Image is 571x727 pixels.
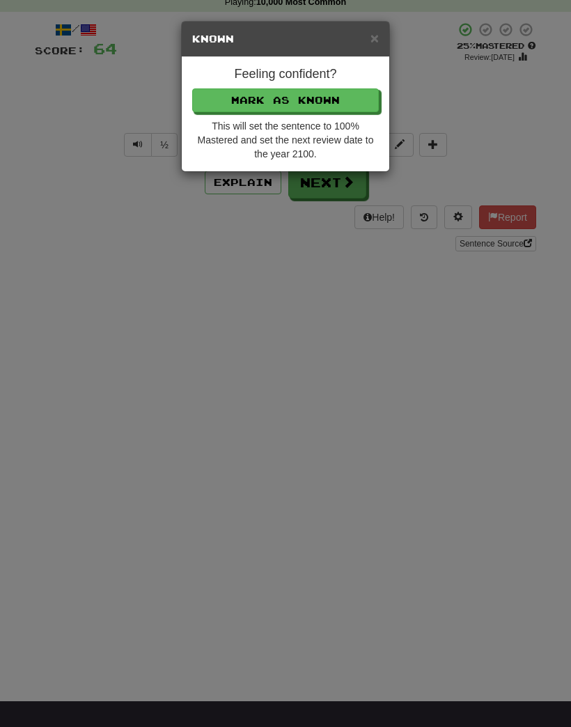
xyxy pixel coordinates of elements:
button: Mark as Known [192,88,379,112]
button: Close [370,31,379,45]
h5: Known [192,32,379,46]
h4: Feeling confident? [192,68,379,81]
div: This will set the sentence to 100% Mastered and set the next review date to the year 2100. [192,119,379,161]
span: × [370,30,379,46]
